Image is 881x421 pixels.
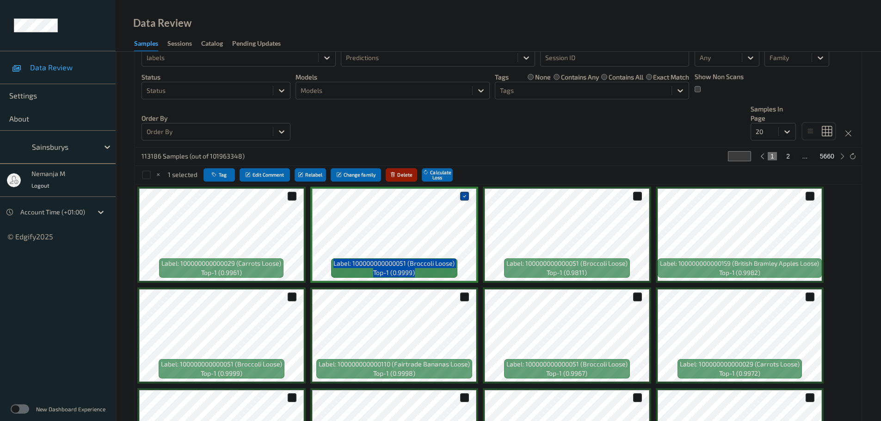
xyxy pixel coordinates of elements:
[240,168,290,182] button: Edit Comment
[319,360,470,369] span: Label: 100000000000110 (Fairtrade Bananas Loose)
[142,114,290,123] p: Order By
[653,73,689,82] label: exact match
[296,73,490,82] p: Models
[680,360,800,369] span: Label: 100000000000029 (Carrots Loose)
[133,18,191,28] div: Data Review
[201,37,232,50] a: Catalog
[546,369,587,378] span: top-1 (0.9967)
[167,39,192,50] div: Sessions
[506,259,628,268] span: Label: 100000000000051 (Broccoli Loose)
[203,168,235,182] button: Tag
[134,37,167,51] a: Samples
[547,268,587,277] span: top-1 (0.9811)
[232,39,281,50] div: Pending Updates
[134,39,158,51] div: Samples
[561,73,599,82] label: contains any
[783,152,793,160] button: 2
[201,268,242,277] span: top-1 (0.9961)
[201,369,242,378] span: top-1 (0.9999)
[609,73,643,82] label: contains all
[695,72,744,81] p: Show Non Scans
[295,168,326,182] button: Relabel
[386,168,417,182] button: Delete
[768,152,777,160] button: 1
[817,152,837,160] button: 5660
[142,73,290,82] p: Status
[373,369,415,378] span: top-1 (0.9998)
[167,37,201,50] a: Sessions
[751,104,796,123] p: Samples In Page
[719,369,760,378] span: top-1 (0.9972)
[331,168,382,182] button: Change family
[422,168,453,182] button: Calculate Loss
[373,268,415,277] span: top-1 (0.9999)
[719,268,760,277] span: top-1 (0.9982)
[168,170,197,179] p: 1 selected
[535,73,551,82] label: none
[201,39,223,50] div: Catalog
[161,259,281,268] span: Label: 100000000000029 (Carrots Loose)
[232,37,290,50] a: Pending Updates
[161,360,282,369] span: Label: 100000000000051 (Broccoli Loose)
[495,73,509,82] p: Tags
[800,152,811,160] button: ...
[660,259,819,268] span: Label: 100000000000159 (British Bramley Apples Loose)
[506,360,628,369] span: Label: 100000000000051 (Broccoli Loose)
[333,259,455,268] span: Label: 100000000000051 (Broccoli Loose)
[142,152,245,161] p: 113186 Samples (out of 101963348)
